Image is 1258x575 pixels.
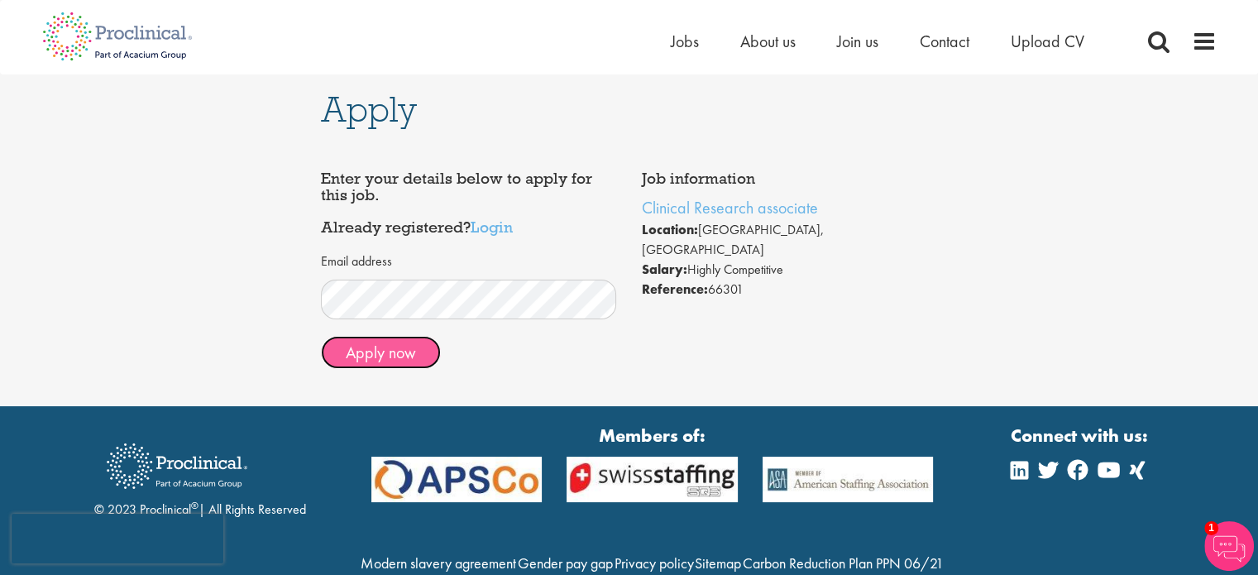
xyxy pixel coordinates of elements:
[471,217,513,237] a: Login
[642,261,687,278] strong: Salary:
[642,220,938,260] li: [GEOGRAPHIC_DATA], [GEOGRAPHIC_DATA]
[371,423,934,448] strong: Members of:
[12,514,223,563] iframe: reCAPTCHA
[361,553,516,573] a: Modern slavery agreement
[1011,31,1084,52] a: Upload CV
[518,553,613,573] a: Gender pay gap
[920,31,969,52] a: Contact
[743,553,944,573] a: Carbon Reduction Plan PPN 06/21
[614,553,693,573] a: Privacy policy
[671,31,699,52] a: Jobs
[642,170,938,187] h4: Job information
[94,431,306,520] div: © 2023 Proclinical | All Rights Reserved
[642,221,698,238] strong: Location:
[1011,423,1151,448] strong: Connect with us:
[642,260,938,280] li: Highly Competitive
[191,499,199,512] sup: ®
[740,31,796,52] a: About us
[1204,521,1218,535] span: 1
[642,197,818,218] a: Clinical Research associate
[321,87,417,132] span: Apply
[642,280,708,298] strong: Reference:
[321,252,392,271] label: Email address
[642,280,938,299] li: 66301
[837,31,878,52] a: Join us
[1204,521,1254,571] img: Chatbot
[321,336,441,369] button: Apply now
[359,457,555,502] img: APSCo
[695,553,741,573] a: Sitemap
[321,170,617,236] h4: Enter your details below to apply for this job. Already registered?
[94,432,260,501] img: Proclinical Recruitment
[554,457,750,502] img: APSCo
[750,457,946,502] img: APSCo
